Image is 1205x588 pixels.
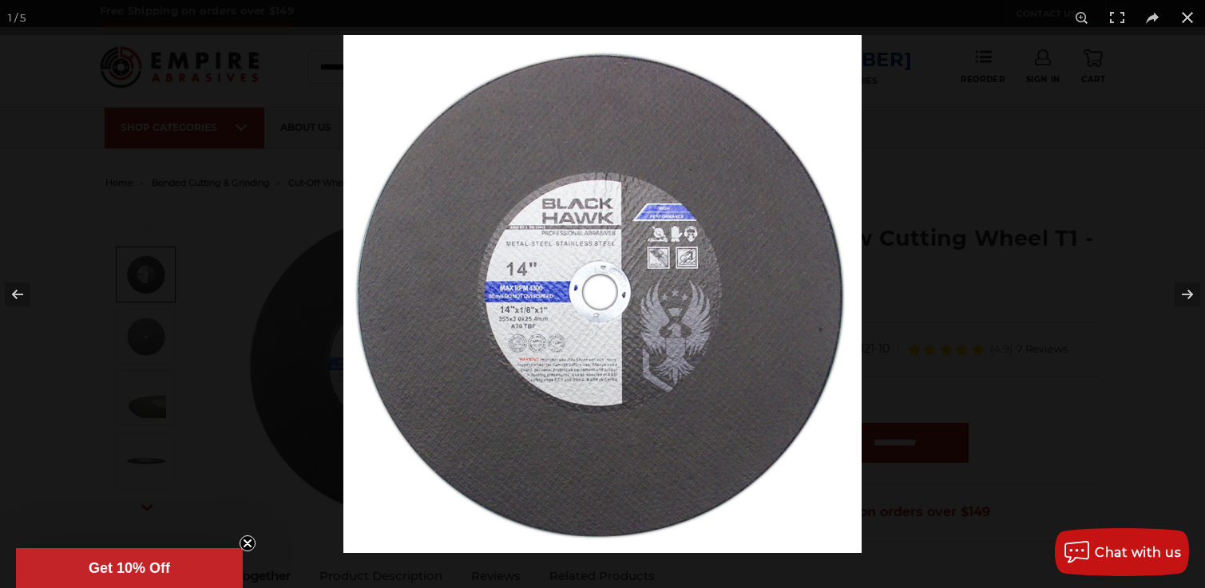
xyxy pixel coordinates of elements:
img: 14_Inch_Chop_Saw_Metal_Cutting_Disc__63612.1598287653.jpg [343,35,862,553]
button: Close teaser [240,535,256,551]
span: Get 10% Off [89,560,170,576]
button: Chat with us [1055,528,1189,576]
span: Chat with us [1095,545,1181,560]
button: Next (arrow right) [1149,255,1205,334]
div: Get 10% OffClose teaser [16,548,243,588]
